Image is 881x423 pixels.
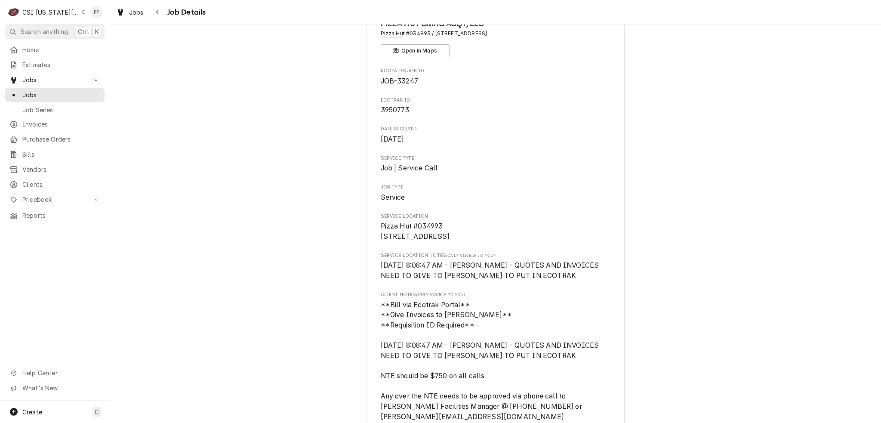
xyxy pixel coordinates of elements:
[446,253,495,258] span: (Only Visible to You)
[22,368,99,377] span: Help Center
[381,155,611,162] span: Service Type
[381,30,611,37] span: Address
[78,27,89,36] span: Ctrl
[5,147,105,161] a: Bills
[22,195,87,204] span: Pricebook
[21,27,68,36] span: Search anything
[22,90,100,99] span: Jobs
[381,213,611,220] span: Service Location
[22,211,100,220] span: Reports
[5,162,105,176] a: Vendors
[22,150,100,159] span: Bills
[22,45,100,54] span: Home
[5,43,105,57] a: Home
[90,6,102,18] div: PP
[381,77,418,85] span: JOB-33247
[381,222,450,241] span: Pizza Hut #034993 [STREET_ADDRESS]
[381,155,611,173] div: Service Type
[381,252,611,259] span: Service Location Notes
[381,135,404,143] span: [DATE]
[22,120,100,129] span: Invoices
[5,24,105,39] button: Search anythingCtrlK
[381,97,611,115] div: Ecotrak ID
[381,76,611,86] span: Roopairs Job ID
[381,68,611,74] span: Roopairs Job ID
[381,213,611,242] div: Service Location
[381,97,611,104] span: Ecotrak ID
[5,381,105,395] a: Go to What's New
[416,292,465,297] span: (Only Visible to You)
[381,164,438,172] span: Job | Service Call
[22,408,42,416] span: Create
[151,5,165,19] button: Navigate back
[95,408,99,417] span: C
[381,184,611,202] div: Job Type
[381,126,611,133] span: Date Received
[5,58,105,72] a: Estimates
[5,132,105,146] a: Purchase Orders
[381,126,611,144] div: Date Received
[5,73,105,87] a: Go to Jobs
[8,6,20,18] div: C
[381,105,611,115] span: Ecotrak ID
[381,18,611,57] div: Client Information
[381,221,611,241] span: Service Location
[165,6,206,18] span: Job Details
[381,163,611,173] span: Service Type
[22,75,87,84] span: Jobs
[5,103,105,117] a: Job Series
[22,8,79,17] div: CSI [US_STATE][GEOGRAPHIC_DATA]
[113,5,147,19] a: Jobs
[5,177,105,191] a: Clients
[381,260,611,281] span: [object Object]
[5,208,105,222] a: Reports
[5,366,105,380] a: Go to Help Center
[381,44,450,57] button: Open in Maps
[22,165,100,174] span: Vendors
[8,6,20,18] div: CSI Kansas City's Avatar
[381,184,611,191] span: Job Type
[90,6,102,18] div: Philip Potter's Avatar
[381,192,611,203] span: Job Type
[5,192,105,207] a: Go to Pricebook
[5,88,105,102] a: Jobs
[381,106,410,114] span: 3950773
[381,193,405,201] span: Service
[22,105,100,114] span: Job Series
[22,180,100,189] span: Clients
[381,291,611,298] span: Client Notes
[381,68,611,86] div: Roopairs Job ID
[22,383,99,392] span: What's New
[381,261,601,280] span: [DATE] 8:08:47 AM - [PERSON_NAME] - QUOTES AND INVOICES NEED TO GIVE TO [PERSON_NAME] TO PUT IN E...
[5,117,105,131] a: Invoices
[22,135,100,144] span: Purchase Orders
[95,27,99,36] span: K
[381,252,611,281] div: [object Object]
[129,8,144,17] span: Jobs
[22,60,100,69] span: Estimates
[381,134,611,145] span: Date Received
